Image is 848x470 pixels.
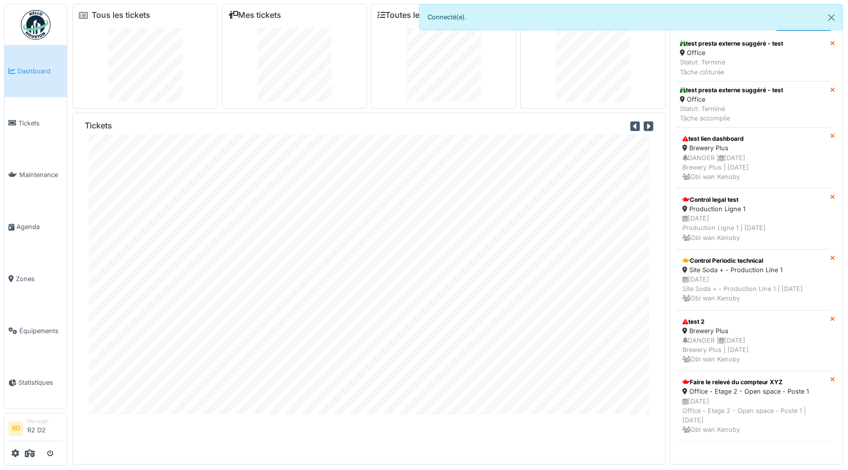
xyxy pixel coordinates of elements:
a: Control legal test Production Ligne 1 [DATE]Production Ligne 1 | [DATE] Obi wan Kenoby [676,188,830,249]
div: Control Periodic technical [682,256,824,265]
div: Office - Etage 2 - Open space - Poste 1 [682,387,824,396]
div: Site Soda + - Production Line 1 [682,265,824,275]
li: R2 D2 [27,417,63,439]
img: Badge_color-CXgf-gQk.svg [21,10,51,40]
div: DANGER | [DATE] Brewery Plus | [DATE] Obi wan Kenoby [682,153,824,182]
div: test presta externe suggéré - test [680,86,783,95]
a: test presta externe suggéré - test Office Statut: TerminéTâche accomplie [676,81,830,128]
a: Zones [4,253,67,305]
div: Statut: Terminé Tâche clôturée [680,58,783,76]
div: DANGER | [DATE] Brewery Plus | [DATE] Obi wan Kenoby [682,336,824,364]
a: Agenda [4,201,67,253]
button: Close [820,4,843,31]
div: test 2 [682,317,824,326]
span: Maintenance [19,170,63,179]
a: RD ManagerR2 D2 [8,417,63,441]
div: Brewery Plus [682,143,824,153]
a: Control Periodic technical Site Soda + - Production Line 1 [DATE]Site Soda + - Production Line 1 ... [676,249,830,310]
span: Dashboard [17,66,63,76]
a: test lien dashboard Brewery Plus DANGER |[DATE]Brewery Plus | [DATE] Obi wan Kenoby [676,127,830,188]
a: Dashboard [4,45,67,97]
div: [DATE] Production Ligne 1 | [DATE] Obi wan Kenoby [682,214,824,242]
div: [DATE] Office - Etage 2 - Open space - Poste 1 | [DATE] Obi wan Kenoby [682,397,824,435]
li: RD [8,421,23,436]
div: Faire le relevé du compteur XYZ [682,378,824,387]
a: Tickets [4,97,67,149]
div: test presta externe suggéré - test [680,39,783,48]
div: Manager [27,417,63,425]
div: Office [680,95,783,104]
div: Brewery Plus [682,326,824,336]
div: [DATE] Site Soda + - Production Line 1 | [DATE] Obi wan Kenoby [682,275,824,303]
a: Statistiques [4,357,67,409]
span: Équipements [19,326,63,336]
span: Zones [16,274,63,284]
div: test lien dashboard [682,134,824,143]
a: Tous les tickets [92,10,150,20]
a: test presta externe suggéré - test Office Statut: TerminéTâche clôturée [676,35,830,81]
div: Production Ligne 1 [682,204,824,214]
a: Toutes les tâches [377,10,451,20]
div: Statut: Terminé Tâche accomplie [680,104,783,123]
a: Maintenance [4,149,67,201]
div: Connecté(e). [419,4,843,30]
a: Mes tickets [228,10,281,20]
span: Agenda [16,222,63,232]
span: Tickets [18,118,63,128]
span: Statistiques [18,378,63,387]
a: Faire le relevé du compteur XYZ Office - Etage 2 - Open space - Poste 1 [DATE]Office - Etage 2 - ... [676,371,830,441]
a: Équipements [4,305,67,357]
h6: Tickets [85,121,112,130]
div: Control legal test [682,195,824,204]
div: Office [680,48,783,58]
a: test 2 Brewery Plus DANGER |[DATE]Brewery Plus | [DATE] Obi wan Kenoby [676,310,830,371]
